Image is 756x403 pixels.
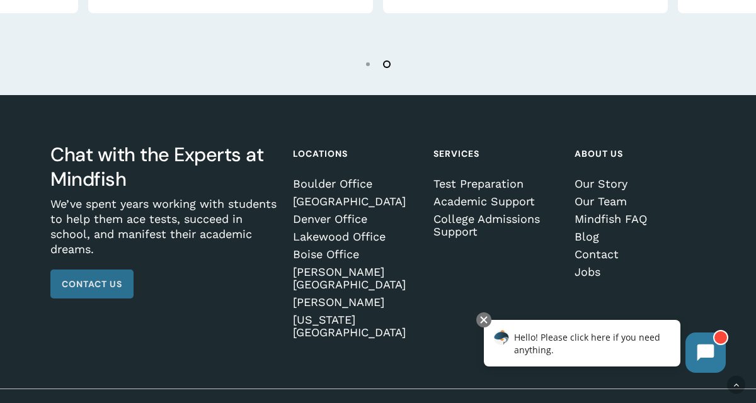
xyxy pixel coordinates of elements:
h4: About Us [575,142,702,165]
a: Mindfish FAQ [575,213,702,225]
a: Lakewood Office [293,230,421,243]
a: Test Preparation [433,178,561,190]
a: [US_STATE][GEOGRAPHIC_DATA] [293,314,421,339]
a: [GEOGRAPHIC_DATA] [293,195,421,208]
a: Contact Us [50,270,134,298]
a: Our Story [575,178,702,190]
a: [PERSON_NAME][GEOGRAPHIC_DATA] [293,266,421,291]
iframe: Chatbot [471,310,738,385]
li: Page dot 2 [378,54,397,73]
li: Page dot 1 [359,54,378,73]
a: Our Team [575,195,702,208]
span: Contact Us [62,278,122,290]
a: Contact [575,248,702,261]
a: College Admissions Support [433,213,561,238]
a: Denver Office [293,213,421,225]
a: Boulder Office [293,178,421,190]
a: Jobs [575,266,702,278]
a: Blog [575,230,702,243]
a: [PERSON_NAME] [293,296,421,309]
h3: Chat with the Experts at Mindfish [50,142,280,191]
a: Boise Office [293,248,421,261]
h4: Services [433,142,561,165]
a: Academic Support [433,195,561,208]
p: We’ve spent years working with students to help them ace tests, succeed in school, and manifest t... [50,196,280,270]
h4: Locations [293,142,421,165]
